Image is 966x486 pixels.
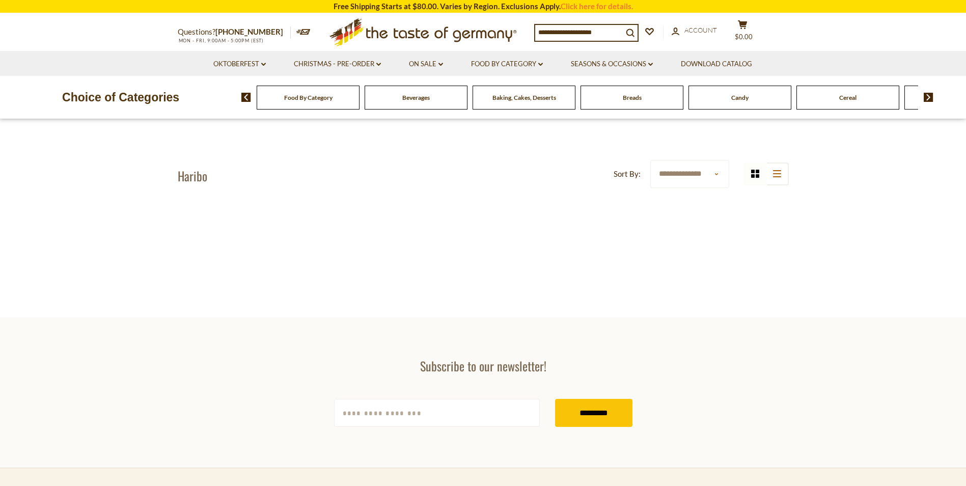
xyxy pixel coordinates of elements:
label: Sort By: [614,168,641,180]
button: $0.00 [728,20,758,45]
h3: Subscribe to our newsletter! [334,358,632,373]
a: Baking, Cakes, Desserts [492,94,556,101]
a: Food By Category [284,94,333,101]
p: Questions? [178,25,291,39]
span: MON - FRI, 9:00AM - 5:00PM (EST) [178,38,264,43]
a: Download Catalog [681,59,752,70]
img: next arrow [924,93,933,102]
a: Seasons & Occasions [571,59,653,70]
a: Oktoberfest [213,59,266,70]
a: Food By Category [471,59,543,70]
span: $0.00 [735,33,753,41]
h1: Haribo [178,168,207,183]
a: Cereal [839,94,857,101]
a: [PHONE_NUMBER] [215,27,283,36]
a: Christmas - PRE-ORDER [294,59,381,70]
img: previous arrow [241,93,251,102]
span: Account [684,26,717,34]
a: Breads [623,94,642,101]
a: Account [672,25,717,36]
a: Click here for details. [561,2,633,11]
a: Candy [731,94,749,101]
a: On Sale [409,59,443,70]
a: Beverages [402,94,430,101]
